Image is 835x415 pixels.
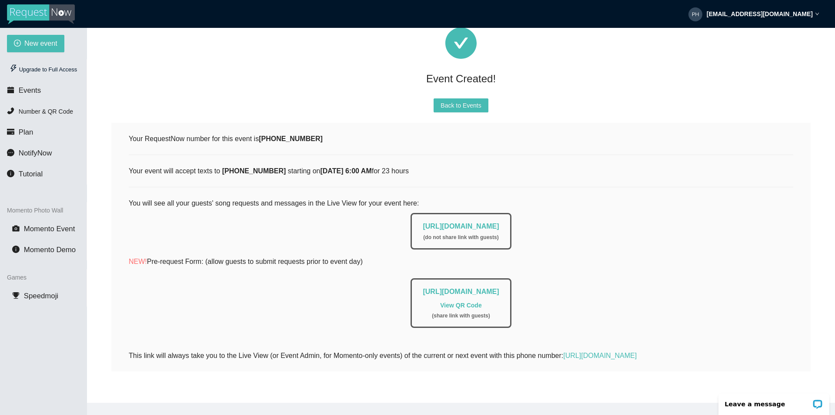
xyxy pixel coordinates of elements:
[12,225,20,232] span: camera
[445,27,477,59] span: check-circle
[713,388,835,415] iframe: LiveChat chat widget
[12,292,20,299] span: trophy
[19,170,43,178] span: Tutorial
[423,312,499,320] div: ( share link with guests )
[129,165,793,176] div: Your event will accept texts to starting on for 23 hours
[7,149,14,156] span: message
[129,135,323,142] span: Your RequestNow number for this event is
[14,40,21,48] span: plus-circle
[129,256,793,267] p: Pre-request Form: (allow guests to submit requests prior to event day)
[7,86,14,94] span: calendar
[423,288,499,295] a: [URL][DOMAIN_NAME]
[12,246,20,253] span: info-circle
[688,7,702,21] img: a1413cf3367e12ca5e0a4d271e948ab2
[7,170,14,177] span: info-circle
[24,246,76,254] span: Momento Demo
[7,107,14,115] span: phone
[24,225,75,233] span: Momento Event
[320,167,371,175] b: [DATE] 6:00 AM
[423,233,499,242] div: ( do not share link with guests )
[441,101,481,110] span: Back to Events
[423,223,499,230] a: [URL][DOMAIN_NAME]
[563,352,637,359] a: [URL][DOMAIN_NAME]
[7,35,64,52] button: plus-circleNew event
[129,198,793,339] div: You will see all your guests' song requests and messages in the Live View for your event here:
[10,64,17,72] span: thunderbolt
[19,128,33,136] span: Plan
[222,167,286,175] b: [PHONE_NUMBER]
[19,108,73,115] span: Number & QR Code
[815,12,819,16] span: down
[19,86,41,94] span: Events
[259,135,323,142] b: [PHONE_NUMBER]
[7,128,14,135] span: credit-card
[129,350,793,361] div: This link will always take you to the Live View (or Event Admin, for Momento-only events) of the ...
[111,69,811,88] div: Event Created!
[7,61,80,78] div: Upgrade to Full Access
[707,10,813,17] strong: [EMAIL_ADDRESS][DOMAIN_NAME]
[19,149,52,157] span: NotifyNow
[24,292,58,300] span: Speedmoji
[129,258,147,265] span: NEW!
[440,302,481,309] a: View QR Code
[24,38,57,49] span: New event
[7,4,75,24] img: RequestNow
[434,98,488,112] button: Back to Events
